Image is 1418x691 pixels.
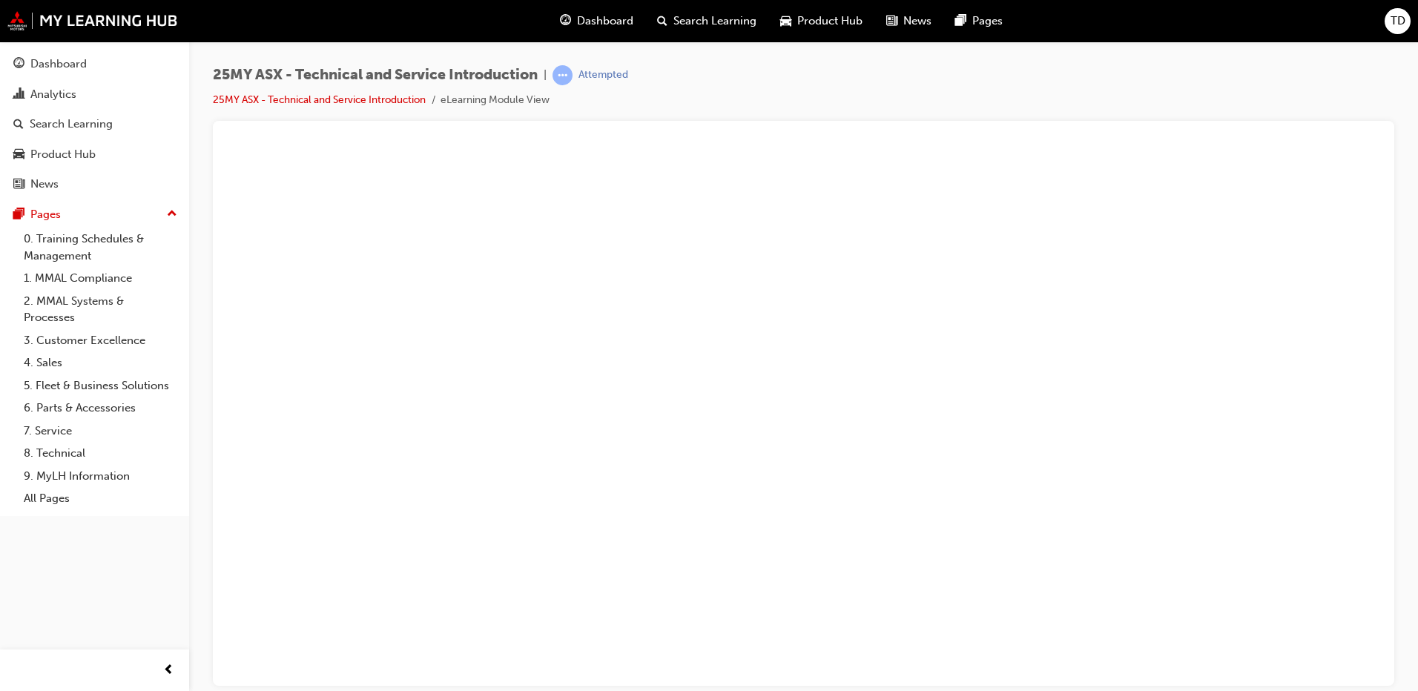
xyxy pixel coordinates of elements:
a: car-iconProduct Hub [768,6,874,36]
span: search-icon [13,118,24,131]
a: 4. Sales [18,351,183,374]
li: eLearning Module View [441,92,550,109]
span: learningRecordVerb_ATTEMPT-icon [553,65,573,85]
button: DashboardAnalyticsSearch LearningProduct HubNews [6,47,183,201]
a: news-iconNews [874,6,943,36]
a: 2. MMAL Systems & Processes [18,290,183,329]
div: Analytics [30,86,76,103]
a: 6. Parts & Accessories [18,397,183,420]
div: Attempted [578,68,628,82]
button: Pages [6,201,183,228]
span: search-icon [657,12,667,30]
span: News [903,13,931,30]
div: Pages [30,206,61,223]
a: News [6,171,183,198]
span: up-icon [167,205,177,224]
span: Search Learning [673,13,756,30]
span: news-icon [886,12,897,30]
a: guage-iconDashboard [548,6,645,36]
span: TD [1391,13,1405,30]
a: search-iconSearch Learning [645,6,768,36]
a: 0. Training Schedules & Management [18,228,183,267]
a: pages-iconPages [943,6,1015,36]
div: Product Hub [30,146,96,163]
a: 5. Fleet & Business Solutions [18,374,183,397]
a: All Pages [18,487,183,510]
a: 1. MMAL Compliance [18,267,183,290]
span: pages-icon [13,208,24,222]
span: car-icon [780,12,791,30]
a: Analytics [6,81,183,108]
a: 8. Technical [18,442,183,465]
span: Dashboard [577,13,633,30]
span: Product Hub [797,13,863,30]
span: 25MY ASX - Technical and Service Introduction [213,67,538,84]
span: guage-icon [13,58,24,71]
a: Product Hub [6,141,183,168]
span: chart-icon [13,88,24,102]
a: 9. MyLH Information [18,465,183,488]
a: Search Learning [6,110,183,138]
span: guage-icon [560,12,571,30]
span: news-icon [13,178,24,191]
span: pages-icon [955,12,966,30]
img: mmal [7,11,178,30]
div: Dashboard [30,56,87,73]
div: Search Learning [30,116,113,133]
span: | [544,67,547,84]
a: Dashboard [6,50,183,78]
a: 7. Service [18,420,183,443]
div: News [30,176,59,193]
button: TD [1385,8,1411,34]
a: 25MY ASX - Technical and Service Introduction [213,93,426,106]
span: Pages [972,13,1003,30]
span: car-icon [13,148,24,162]
span: prev-icon [163,661,174,680]
a: 3. Customer Excellence [18,329,183,352]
